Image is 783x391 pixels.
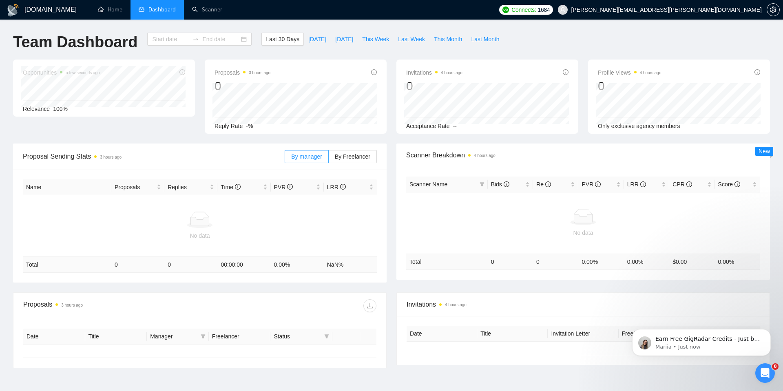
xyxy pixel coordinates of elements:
span: info-circle [504,181,509,187]
th: Date [23,329,85,345]
th: Title [477,326,548,342]
span: Scanner Breakdown [406,150,760,160]
th: Name [23,179,111,195]
td: Total [23,257,111,273]
span: LRR [627,181,646,188]
button: Last 30 Days [261,33,304,46]
span: info-circle [734,181,740,187]
a: setting [767,7,780,13]
span: Scanner Name [409,181,447,188]
span: [DATE] [308,35,326,44]
button: This Week [358,33,394,46]
td: 0 [164,257,217,273]
span: info-circle [640,181,646,187]
button: Last Week [394,33,429,46]
span: Proposal Sending Stats [23,151,285,161]
button: [DATE] [304,33,331,46]
span: to [192,36,199,42]
td: Total [406,254,488,270]
td: 0.00 % [271,257,324,273]
span: info-circle [595,181,601,187]
span: PVR [582,181,601,188]
time: 3 hours ago [61,303,83,307]
span: user [560,7,566,13]
input: End date [202,35,239,44]
span: Connects: [511,5,536,14]
span: info-circle [545,181,551,187]
span: Manager [150,332,197,341]
img: logo [7,4,20,17]
span: 8 [772,363,779,370]
th: Invitation Letter [548,326,618,342]
span: filter [478,178,486,190]
span: -- [453,123,457,129]
span: setting [767,7,779,13]
span: Profile Views [598,68,661,77]
span: Status [274,332,321,341]
button: setting [767,3,780,16]
img: upwork-logo.png [502,7,509,13]
span: CPR [672,181,692,188]
td: NaN % [324,257,377,273]
span: Bids [491,181,509,188]
span: Invitations [407,299,760,309]
td: 0 [111,257,164,273]
span: By manager [291,153,322,160]
div: 0 [215,78,270,94]
span: Time [221,184,240,190]
span: info-circle [235,184,241,190]
span: 1684 [537,5,550,14]
div: No data [26,231,374,240]
span: info-circle [371,69,377,75]
time: 4 hours ago [445,303,467,307]
span: LRR [327,184,346,190]
td: 0.00 % [715,254,760,270]
td: 0 [533,254,578,270]
time: 4 hours ago [441,71,462,75]
a: searchScanner [192,6,222,13]
td: 0.00 % [578,254,624,270]
div: Proposals [23,299,200,312]
span: Last Month [471,35,499,44]
span: info-circle [563,69,568,75]
span: info-circle [686,181,692,187]
span: Relevance [23,106,50,112]
button: This Month [429,33,467,46]
span: Replies [168,183,208,192]
span: filter [480,182,484,187]
span: Dashboard [148,6,176,13]
button: Last Month [467,33,504,46]
td: 0.00 % [624,254,669,270]
iframe: Intercom notifications message [620,312,783,369]
th: Manager [147,329,209,345]
span: Last Week [398,35,425,44]
th: Proposals [111,179,164,195]
span: filter [199,330,207,342]
button: download [363,299,376,312]
span: Last 30 Days [266,35,299,44]
span: Proposals [215,68,270,77]
span: Proposals [115,183,155,192]
span: -% [246,123,253,129]
th: Date [407,326,477,342]
span: dashboard [139,7,144,12]
iframe: Intercom live chat [755,363,775,383]
div: 0 [598,78,661,94]
span: filter [324,334,329,339]
time: 3 hours ago [100,155,122,159]
span: Reply Rate [215,123,243,129]
a: homeHome [98,6,122,13]
span: info-circle [287,184,293,190]
span: Acceptance Rate [406,123,450,129]
div: No data [409,228,757,237]
div: 0 [406,78,462,94]
span: Score [718,181,740,188]
input: Start date [152,35,189,44]
span: info-circle [340,184,346,190]
th: Freelancer [209,329,271,345]
span: swap-right [192,36,199,42]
